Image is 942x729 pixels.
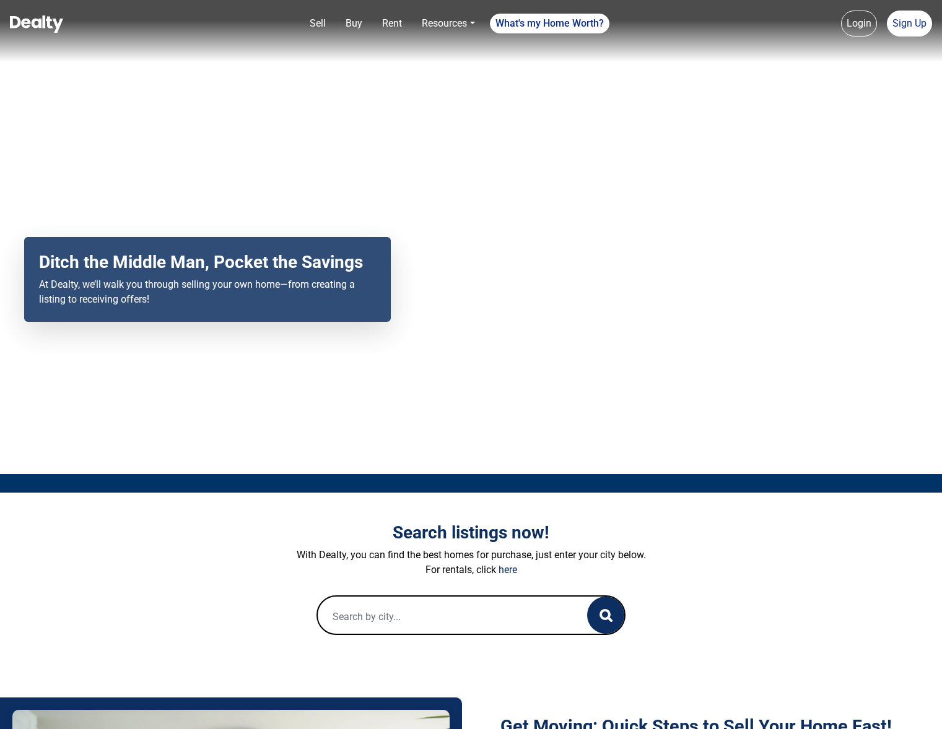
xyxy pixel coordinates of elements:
[341,11,367,36] a: Buy
[39,277,376,307] p: At Dealty, we’ll walk you through selling your own home—from creating a listing to receiving offers!
[128,522,815,543] h3: Search listings now!
[499,564,517,576] a: here
[318,597,563,636] input: Search by city...
[10,15,63,33] img: Dealty - Buy, Sell & Rent Homes
[39,252,376,273] h2: Ditch the Middle Man, Pocket the Savings
[128,563,815,577] p: For rentals, click
[128,548,815,563] p: With Dealty, you can find the best homes for purchase, just enter your city below.
[417,11,479,36] a: Resources
[377,11,407,36] a: Rent
[841,11,877,37] a: Login
[490,14,609,33] a: What's my Home Worth?
[887,11,932,37] a: Sign Up
[305,11,331,36] a: Sell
